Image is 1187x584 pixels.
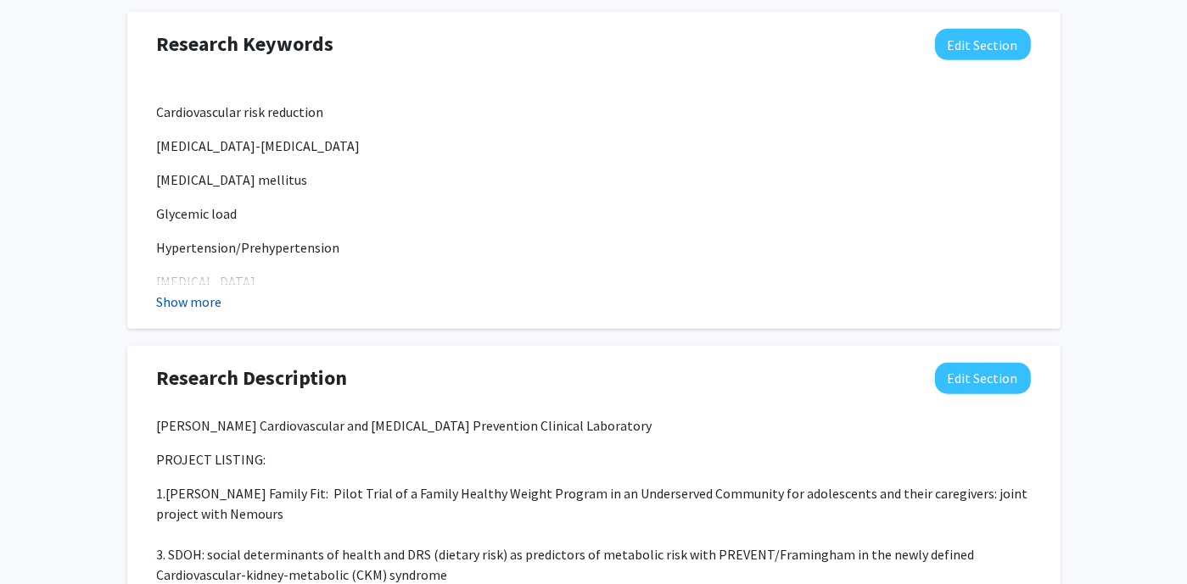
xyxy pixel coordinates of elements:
[13,508,72,571] iframe: Chat
[935,29,1031,60] button: Edit Research Keywords
[157,415,1031,436] p: [PERSON_NAME] Cardiovascular and [MEDICAL_DATA] Prevention Clinical Laboratory
[157,292,222,312] button: Show more
[157,136,1031,156] p: [MEDICAL_DATA]-[MEDICAL_DATA]
[157,170,1031,190] p: [MEDICAL_DATA] mellitus
[157,363,348,393] span: Research Description
[157,271,1031,292] p: [MEDICAL_DATA]
[157,449,1031,470] p: PROJECT LISTING:
[157,29,334,59] span: Research Keywords
[935,363,1031,394] button: Edit Research Description
[157,102,1031,122] p: Cardiovascular risk reduction
[157,203,1031,224] p: Glycemic load
[157,237,1031,258] p: Hypertension/Prehypertension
